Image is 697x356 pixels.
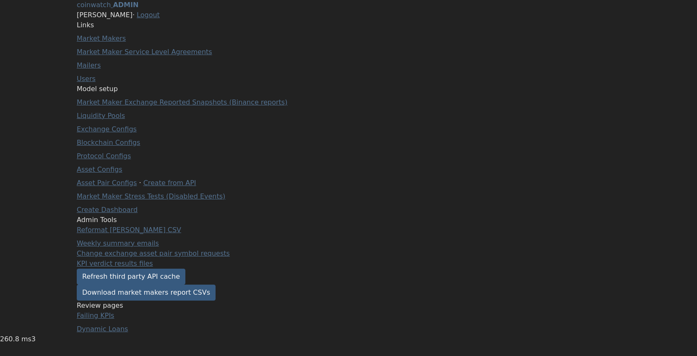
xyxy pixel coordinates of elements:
[77,285,216,301] a: Download market makers report CSVs
[77,152,131,160] a: Protocol Configs
[77,139,140,147] a: Blockchain Configs
[77,1,138,9] a: coinwatch ADMIN
[77,269,185,285] a: Refresh third party API cache
[77,215,297,225] div: Admin Tools
[77,10,620,20] div: [PERSON_NAME]
[139,179,141,187] span: ·
[137,11,160,19] a: Logout
[143,179,196,187] a: Create from API
[133,11,135,19] span: ·
[77,259,153,267] a: KPI verdict results files
[77,75,96,83] a: Users
[77,20,297,30] div: Links
[21,335,31,343] span: ms
[77,165,122,173] a: Asset Configs
[77,112,125,120] a: Liquidity Pools
[77,179,137,187] a: Asset Pair Configs
[77,84,297,94] div: Model setup
[77,325,128,333] a: Dynamic Loans
[77,239,159,247] a: Weekly summary emails
[77,249,230,257] a: Change exchange asset pair symbol requests
[77,311,114,319] a: Failing KPIs
[77,48,212,56] a: Market Maker Service Level Agreements
[77,61,101,69] a: Mailers
[77,125,137,133] a: Exchange Configs
[77,206,138,214] a: Create Dashboard
[31,335,36,343] span: 3
[77,34,126,42] a: Market Makers
[77,226,181,234] a: Reformat [PERSON_NAME] CSV
[77,192,225,200] a: Market Maker Stress Tests (Disabled Events)
[77,98,287,106] a: Market Maker Exchange Reported Snapshots (Binance reports)
[77,301,297,311] div: Review pages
